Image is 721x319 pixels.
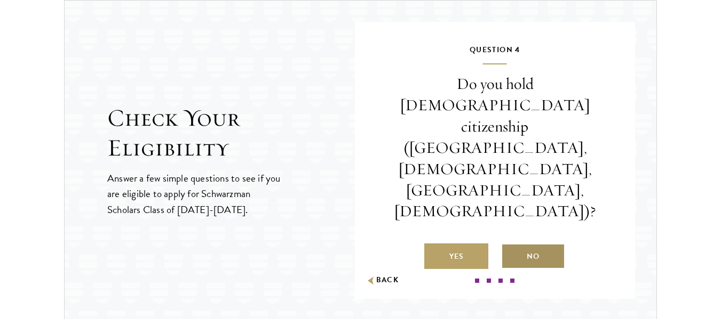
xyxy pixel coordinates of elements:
[387,73,604,222] p: Do you hold [DEMOGRAPHIC_DATA] citizenship ([GEOGRAPHIC_DATA], [DEMOGRAPHIC_DATA], [GEOGRAPHIC_DA...
[107,170,282,217] p: Answer a few simple questions to see if you are eligible to apply for Schwarzman Scholars Class o...
[366,275,399,286] button: Back
[424,243,488,269] label: Yes
[387,43,604,64] h5: Question 4
[501,243,565,269] label: No
[107,103,355,163] h2: Check Your Eligibility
